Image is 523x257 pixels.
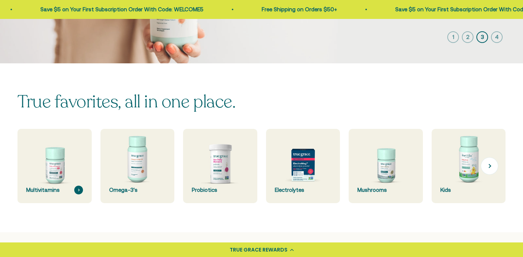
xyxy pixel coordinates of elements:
[100,129,175,203] a: Omega-3's
[26,186,83,194] div: Multivitamins
[31,5,194,14] p: Save $5 on Your First Subscription Order With Code: WELCOME5
[432,129,506,203] a: Kids
[192,186,249,194] div: Probiotics
[491,31,503,43] button: 4
[266,129,340,203] a: Electrolytes
[476,31,488,43] button: 3
[17,90,235,114] split-lines: True favorites, all in one place.
[440,186,497,194] div: Kids
[462,31,474,43] button: 2
[447,31,459,43] button: 1
[253,6,328,12] a: Free Shipping on Orders $50+
[17,129,92,203] a: Multivitamins
[349,129,423,203] a: Mushrooms
[230,246,288,254] div: TRUE GRACE REWARDS
[109,186,166,194] div: Omega-3's
[183,129,257,203] a: Probiotics
[357,186,414,194] div: Mushrooms
[275,186,332,194] div: Electrolytes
